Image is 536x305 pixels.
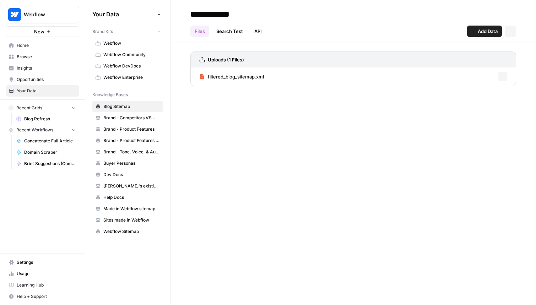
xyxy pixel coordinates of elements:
[103,183,160,189] span: [PERSON_NAME]'s existing content
[92,28,113,35] span: Brand Kits
[103,171,160,178] span: Dev Docs
[467,26,502,37] button: Add Data
[103,126,160,132] span: Brand - Product Features
[6,257,79,268] a: Settings
[103,217,160,223] span: Sites made in Webflow
[17,259,76,266] span: Settings
[6,268,79,279] a: Usage
[6,62,79,74] a: Insights
[92,146,163,158] a: Brand - Tone, Voice, & Audience
[103,103,160,110] span: Blog Sitemap
[92,112,163,124] a: Brand - Competitors VS Messaging Guidelines
[17,282,76,288] span: Learning Hub
[199,52,244,67] a: Uploads (1 Files)
[6,40,79,51] a: Home
[17,65,76,71] span: Insights
[6,85,79,97] a: Your Data
[13,147,79,158] a: Domain Scraper
[6,291,79,302] button: Help + Support
[208,73,264,80] span: filtered_blog_sitemap.xml
[6,51,79,62] a: Browse
[199,67,264,86] a: filtered_blog_sitemap.xml
[17,42,76,49] span: Home
[103,206,160,212] span: Made in Webflow sitemap
[17,293,76,300] span: Help + Support
[92,203,163,214] a: Made in Webflow sitemap
[6,26,79,37] button: New
[92,158,163,169] a: Buyer Personas
[92,124,163,135] a: Brand - Product Features
[92,226,163,237] a: Webflow Sitemap
[208,56,244,63] h3: Uploads (1 Files)
[8,8,21,21] img: Webflow Logo
[92,180,163,192] a: [PERSON_NAME]'s existing content
[92,72,163,83] a: Webflow Enterprise
[92,214,163,226] a: Sites made in Webflow
[17,88,76,94] span: Your Data
[17,76,76,83] span: Opportunities
[190,26,209,37] a: Files
[16,105,42,111] span: Recent Grids
[16,127,53,133] span: Recent Workflows
[34,28,44,35] span: New
[92,135,163,146] a: Brand - Product Features Scrape (old)
[92,49,163,60] a: Webflow Community
[103,115,160,121] span: Brand - Competitors VS Messaging Guidelines
[103,74,160,81] span: Webflow Enterprise
[6,103,79,113] button: Recent Grids
[103,160,160,167] span: Buyer Personas
[250,26,266,37] a: API
[24,149,76,156] span: Domain Scraper
[103,228,160,235] span: Webflow Sitemap
[24,11,67,18] span: Webflow
[212,26,247,37] a: Search Test
[92,101,163,112] a: Blog Sitemap
[17,54,76,60] span: Browse
[92,92,128,98] span: Knowledge Bases
[92,192,163,203] a: Help Docs
[24,160,76,167] span: Brief Suggestions (Competitive Gap Analysis)
[103,51,160,58] span: Webflow Community
[478,28,498,35] span: Add Data
[103,149,160,155] span: Brand - Tone, Voice, & Audience
[6,279,79,291] a: Learning Hub
[13,158,79,169] a: Brief Suggestions (Competitive Gap Analysis)
[92,60,163,72] a: Webflow DevDocs
[6,6,79,23] button: Workspace: Webflow
[92,38,163,49] a: Webflow
[103,40,160,47] span: Webflow
[92,169,163,180] a: Dev Docs
[6,125,79,135] button: Recent Workflows
[13,113,79,125] a: Blog Refresh
[17,271,76,277] span: Usage
[92,10,155,18] span: Your Data
[103,137,160,144] span: Brand - Product Features Scrape (old)
[24,116,76,122] span: Blog Refresh
[13,135,79,147] a: Concatenate Full Article
[24,138,76,144] span: Concatenate Full Article
[6,74,79,85] a: Opportunities
[103,194,160,201] span: Help Docs
[103,63,160,69] span: Webflow DevDocs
